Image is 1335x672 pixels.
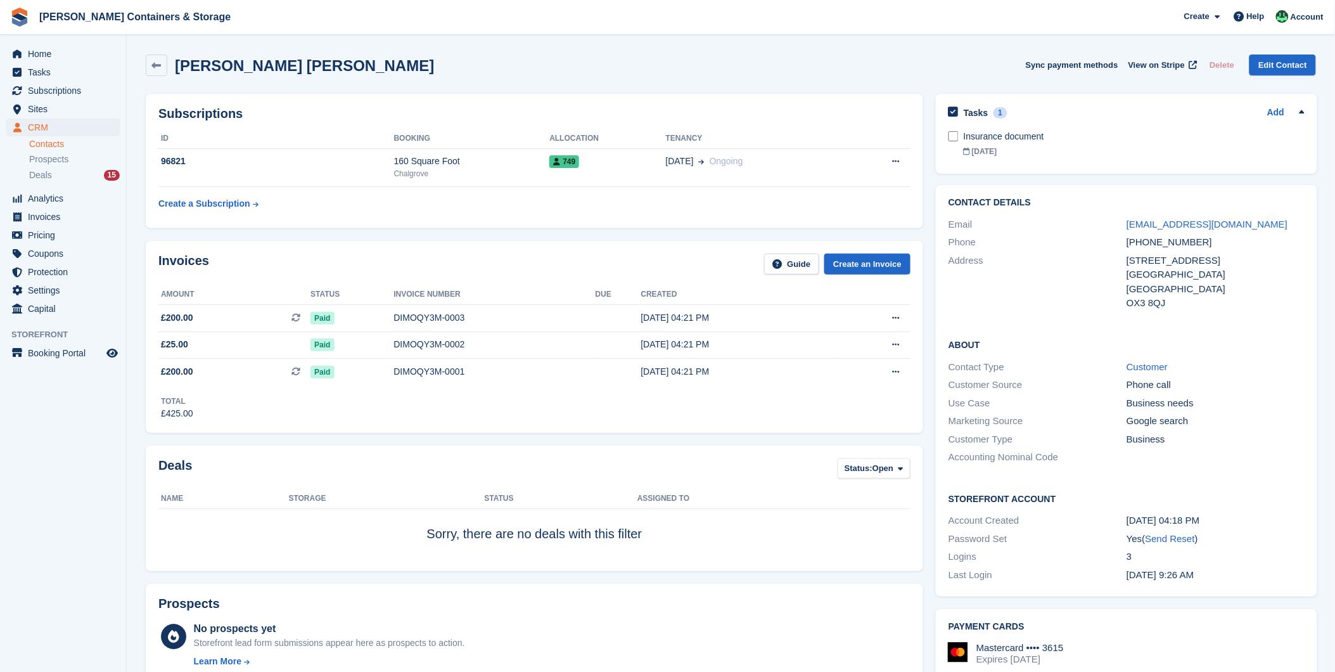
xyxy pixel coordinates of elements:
[1127,282,1305,297] div: [GEOGRAPHIC_DATA]
[949,622,1305,632] h2: Payment cards
[1184,10,1210,23] span: Create
[1127,550,1305,564] div: 3
[6,300,120,318] a: menu
[949,450,1127,465] div: Accounting Nominal Code
[393,311,595,325] div: DIMOQY3M-0003
[549,129,665,149] th: Allocation
[194,621,465,636] div: No prospects yet
[310,285,393,305] th: Status
[158,107,910,121] h2: Subscriptions
[949,550,1127,564] div: Logins
[6,281,120,299] a: menu
[1128,59,1185,72] span: View on Stripe
[310,339,334,351] span: Paid
[394,155,550,168] div: 160 Square Foot
[845,462,872,475] span: Status:
[1127,569,1194,580] time: 2025-07-22 08:26:57 UTC
[6,119,120,136] a: menu
[29,169,52,181] span: Deals
[976,642,1064,654] div: Mastercard •••• 3615
[6,344,120,362] a: menu
[6,100,120,118] a: menu
[104,170,120,181] div: 15
[1127,361,1168,372] a: Customer
[764,254,820,275] a: Guide
[28,344,104,362] span: Booking Portal
[549,155,579,168] span: 749
[949,532,1127,546] div: Password Set
[394,168,550,179] div: Chalgrove
[393,285,595,305] th: Invoice number
[710,156,743,166] span: Ongoing
[29,153,68,165] span: Prospects
[28,263,104,281] span: Protection
[28,226,104,244] span: Pricing
[11,328,126,341] span: Storefront
[949,414,1127,429] div: Marketing Source
[394,129,550,149] th: Booking
[824,254,910,275] a: Create an Invoice
[28,63,104,81] span: Tasks
[310,312,334,325] span: Paid
[10,8,29,27] img: stora-icon-8386f47178a22dfd0bd8f6a31ec36ba5ce8667c1dd55bd0f319d3a0aa187defe.svg
[666,155,694,168] span: [DATE]
[28,300,104,318] span: Capital
[1123,55,1200,75] a: View on Stripe
[1127,414,1305,429] div: Google search
[29,169,120,182] a: Deals 15
[1127,514,1305,528] div: [DATE] 04:18 PM
[1127,532,1305,546] div: Yes
[158,129,394,149] th: ID
[1247,10,1265,23] span: Help
[949,360,1127,375] div: Contact Type
[964,107,988,119] h2: Tasks
[28,45,104,63] span: Home
[28,82,104,100] span: Subscriptions
[194,636,465,650] div: Storefront lead form submissions appear here as prospects to action.
[6,245,120,262] a: menu
[29,138,120,150] a: Contacts
[158,458,192,482] h2: Deals
[1249,55,1316,75] a: Edit Contact
[949,338,1305,351] h2: About
[28,245,104,262] span: Coupons
[1276,10,1289,23] img: Arjun Preetham
[29,153,120,166] a: Prospects
[976,654,1064,665] div: Expires [DATE]
[1146,533,1195,544] a: Send Reset
[964,130,1305,143] div: Insurance document
[158,489,289,509] th: Name
[34,6,236,27] a: [PERSON_NAME] Containers & Storage
[6,263,120,281] a: menu
[641,338,835,351] div: [DATE] 04:21 PM
[28,100,104,118] span: Sites
[838,458,910,479] button: Status: Open
[949,254,1127,311] div: Address
[1026,55,1118,75] button: Sync payment methods
[949,492,1305,505] h2: Storefront Account
[1127,268,1305,282] div: [GEOGRAPHIC_DATA]
[161,407,193,420] div: £425.00
[28,208,104,226] span: Invoices
[310,366,334,378] span: Paid
[6,82,120,100] a: menu
[1127,219,1287,229] a: [EMAIL_ADDRESS][DOMAIN_NAME]
[289,489,485,509] th: Storage
[6,208,120,226] a: menu
[158,597,220,611] h2: Prospects
[637,489,910,509] th: Assigned to
[1127,235,1305,250] div: [PHONE_NUMBER]
[158,285,310,305] th: Amount
[158,192,259,216] a: Create a Subscription
[949,568,1127,583] div: Last Login
[161,396,193,407] div: Total
[1291,11,1324,23] span: Account
[993,107,1008,119] div: 1
[194,655,465,668] a: Learn More
[6,45,120,63] a: menu
[641,311,835,325] div: [DATE] 04:21 PM
[6,63,120,81] a: menu
[949,235,1127,250] div: Phone
[948,642,968,662] img: Mastercard Logo
[949,198,1305,208] h2: Contact Details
